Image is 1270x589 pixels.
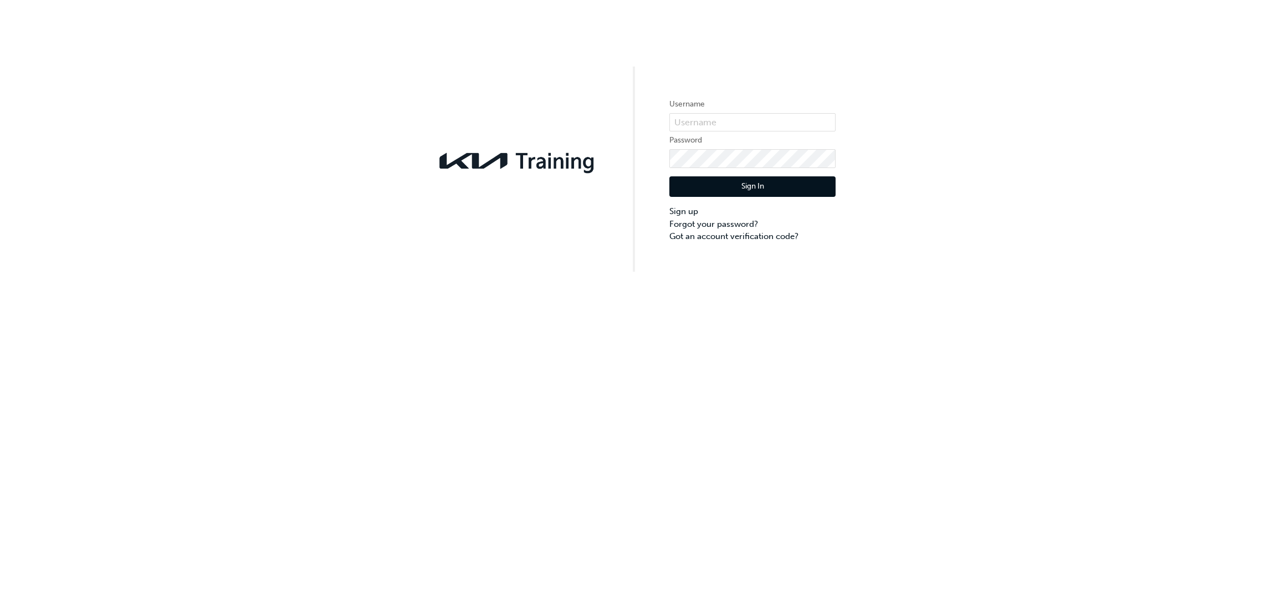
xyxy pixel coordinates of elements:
a: Got an account verification code? [669,230,836,243]
img: kia-training [434,146,601,176]
a: Forgot your password? [669,218,836,231]
button: Sign In [669,176,836,197]
label: Password [669,134,836,147]
input: Username [669,113,836,132]
a: Sign up [669,205,836,218]
label: Username [669,98,836,111]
